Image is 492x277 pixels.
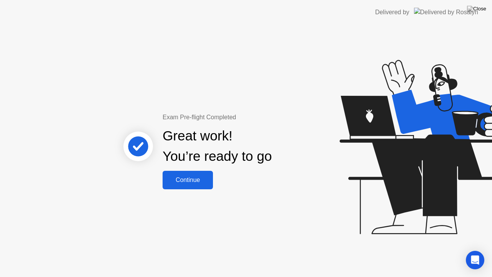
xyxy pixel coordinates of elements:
div: Exam Pre-flight Completed [163,113,321,122]
div: Continue [165,177,211,184]
img: Close [467,6,486,12]
div: Delivered by [375,8,409,17]
div: Great work! You’re ready to go [163,126,272,167]
img: Delivered by Rosalyn [414,8,478,17]
button: Continue [163,171,213,189]
div: Open Intercom Messenger [466,251,484,269]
